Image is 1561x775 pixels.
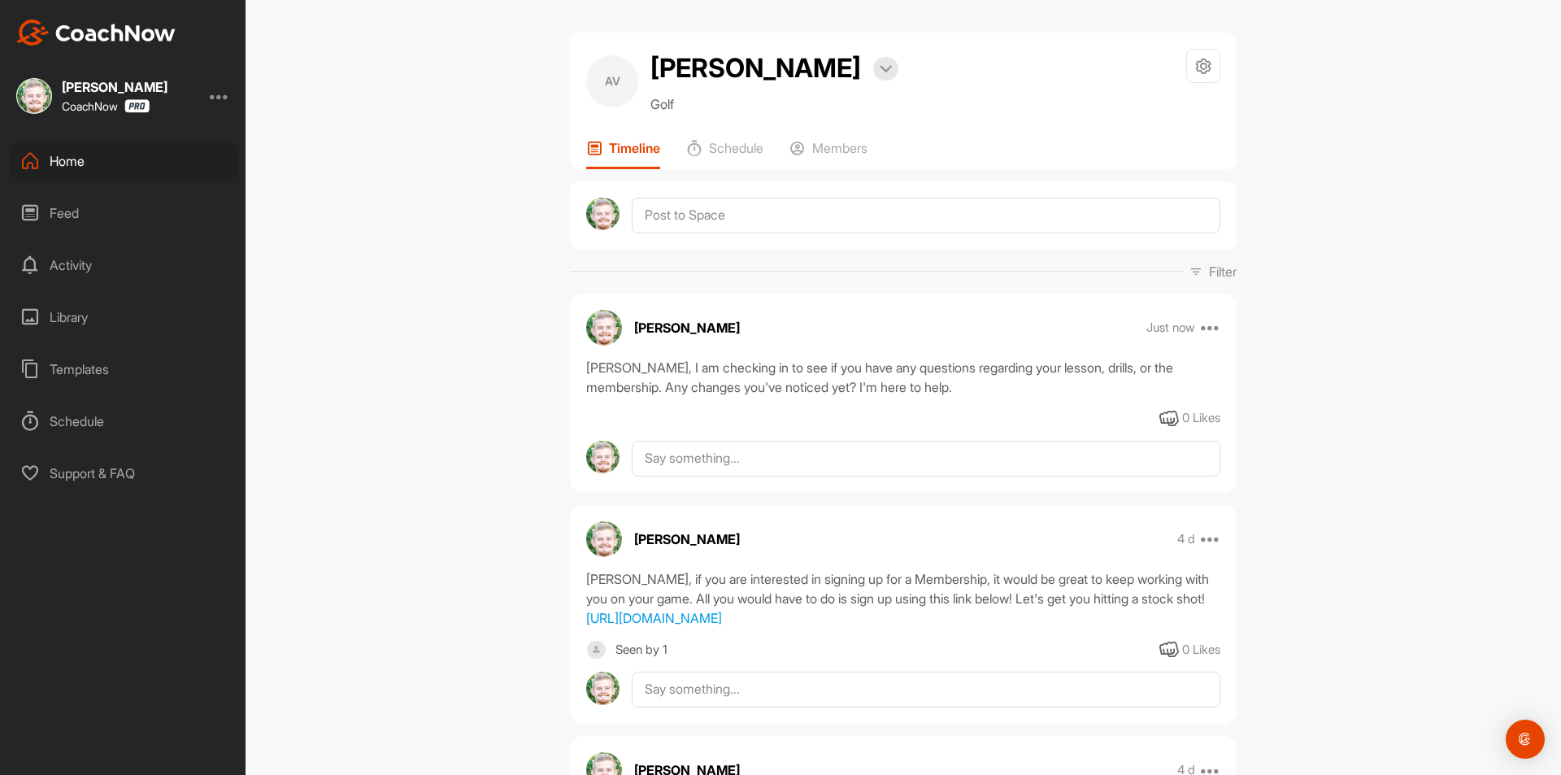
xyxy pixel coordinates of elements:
[1177,531,1195,547] p: 4 d
[16,78,52,114] img: square_52163fcad1567382852b888f39f9da3c.jpg
[650,94,898,114] p: Golf
[880,65,892,73] img: arrow-down
[9,401,238,442] div: Schedule
[1209,262,1237,281] p: Filter
[586,55,638,107] div: AV
[16,20,176,46] img: CoachNow
[1146,320,1195,336] p: Just now
[62,99,150,113] div: CoachNow
[634,318,740,337] p: [PERSON_NAME]
[615,640,667,660] div: Seen by 1
[586,198,620,231] img: avatar
[586,358,1220,397] div: [PERSON_NAME], I am checking in to see if you have any questions regarding your lesson, drills, o...
[9,453,238,494] div: Support & FAQ
[650,49,861,88] h2: [PERSON_NAME]
[586,310,622,346] img: avatar
[586,610,722,626] a: [URL][DOMAIN_NAME]
[1182,641,1220,660] div: 0 Likes
[609,140,660,156] p: Timeline
[9,297,238,337] div: Library
[62,81,167,94] div: [PERSON_NAME]
[586,521,622,557] img: avatar
[586,569,1220,628] div: [PERSON_NAME], if you are interested in signing up for a Membership, it would be great to keep wo...
[709,140,763,156] p: Schedule
[586,640,607,660] img: square_default-ef6cabf814de5a2bf16c804365e32c732080f9872bdf737d349900a9daf73cf9.png
[812,140,867,156] p: Members
[9,141,238,181] div: Home
[586,441,620,474] img: avatar
[586,672,620,705] img: avatar
[9,349,238,390] div: Templates
[9,193,238,233] div: Feed
[124,99,150,113] img: CoachNow Pro
[634,529,740,549] p: [PERSON_NAME]
[1182,409,1220,428] div: 0 Likes
[1506,720,1545,759] div: Open Intercom Messenger
[9,245,238,285] div: Activity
